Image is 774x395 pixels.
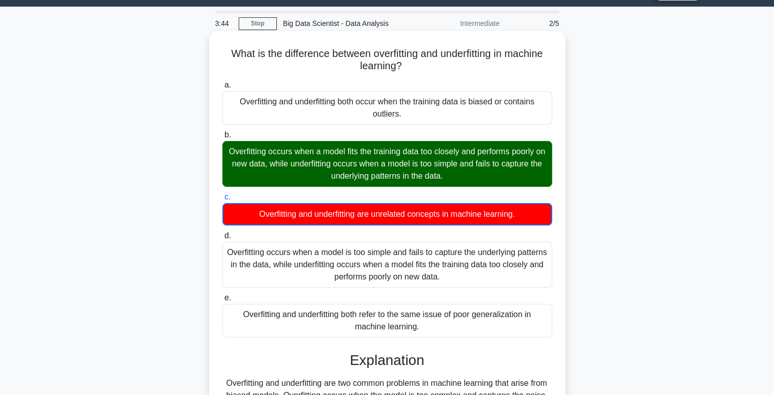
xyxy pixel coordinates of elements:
[417,13,506,34] div: Intermediate
[224,293,231,302] span: e.
[224,80,231,89] span: a.
[222,91,552,125] div: Overfitting and underfitting both occur when the training data is biased or contains outliers.
[209,13,239,34] div: 3:44
[506,13,565,34] div: 2/5
[222,242,552,288] div: Overfitting occurs when a model is too simple and fails to capture the underlying patterns in the...
[222,141,552,187] div: Overfitting occurs when a model fits the training data too closely and performs poorly on new dat...
[224,130,231,139] span: b.
[277,13,417,34] div: Big Data Scientist - Data Analysis
[239,17,277,30] a: Stop
[222,203,552,225] div: Overfitting and underfitting are unrelated concepts in machine learning.
[224,192,231,201] span: c.
[224,231,231,240] span: d.
[222,304,552,337] div: Overfitting and underfitting both refer to the same issue of poor generalization in machine learn...
[221,47,553,73] h5: What is the difference between overfitting and underfitting in machine learning?
[228,352,546,369] h3: Explanation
